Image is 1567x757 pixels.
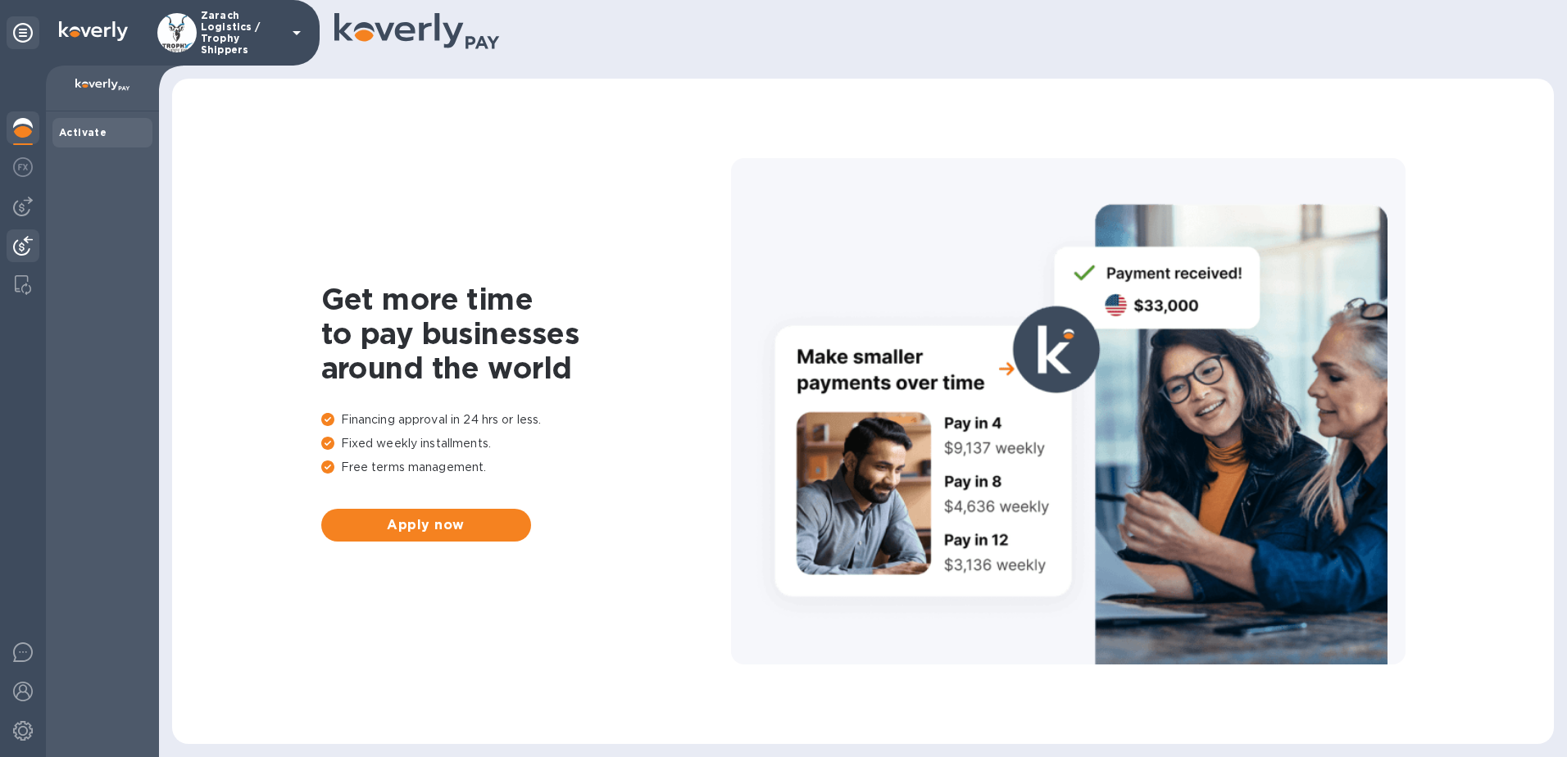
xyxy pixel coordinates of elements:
h1: Get more time to pay businesses around the world [321,282,731,385]
div: Unpin categories [7,16,39,49]
p: Zarach Logistics / Trophy Shippers [201,10,283,56]
p: Fixed weekly installments. [321,435,731,452]
p: Financing approval in 24 hrs or less. [321,411,731,428]
img: Logo [59,21,128,41]
b: Activate [59,126,107,138]
img: Foreign exchange [13,157,33,177]
p: Free terms management. [321,459,731,476]
span: Apply now [334,515,518,535]
button: Apply now [321,509,531,542]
